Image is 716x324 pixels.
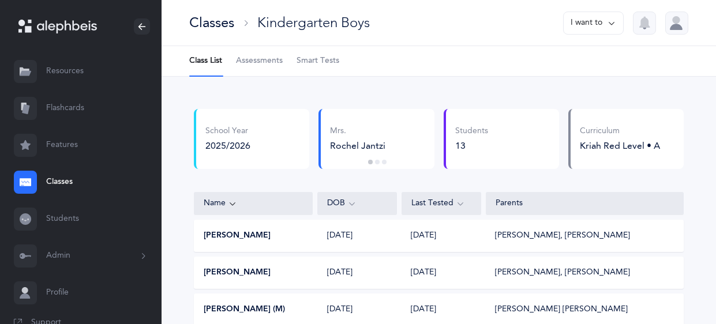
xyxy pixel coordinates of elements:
div: [PERSON_NAME] [PERSON_NAME] [495,304,628,315]
span: Smart Tests [297,55,339,67]
div: Students [455,126,488,137]
div: [PERSON_NAME], [PERSON_NAME] [495,230,630,242]
div: [DATE] [318,267,398,278]
div: [PERSON_NAME], [PERSON_NAME] [495,267,630,278]
div: 13 [455,140,488,152]
div: [DATE] [318,230,398,242]
div: 2025/2026 [205,140,250,152]
span: [DATE] [411,304,436,315]
button: 2 [375,160,380,164]
div: Kindergarten Boys [257,13,370,32]
div: [DATE] [318,304,398,315]
button: I want to [563,12,624,35]
button: 3 [382,160,387,164]
button: [PERSON_NAME] [204,267,271,278]
div: School Year [205,126,250,137]
button: [PERSON_NAME] (M) [204,304,285,315]
button: [PERSON_NAME] [204,230,271,242]
div: Name [204,197,303,210]
div: Kriah Red Level • A [580,140,660,152]
span: [DATE] [411,230,436,242]
div: Last Tested [411,197,471,210]
div: Classes [189,13,234,32]
div: Rochel Jantzi [330,140,425,152]
span: Assessments [236,55,283,67]
div: Curriculum [580,126,660,137]
div: Mrs. [330,126,425,137]
div: Parents [496,198,674,209]
button: 1 [368,160,373,164]
div: DOB [327,197,387,210]
span: [DATE] [411,267,436,278]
